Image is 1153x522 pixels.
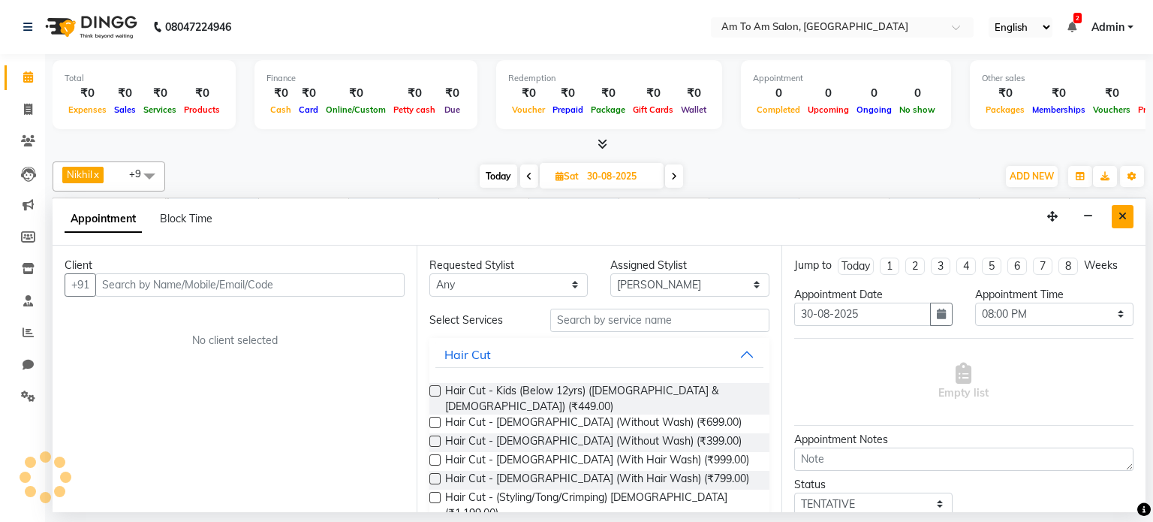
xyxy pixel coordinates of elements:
div: Assigned Stylist [610,258,769,273]
div: ₹0 [180,85,224,102]
div: ₹0 [295,85,322,102]
span: Hair Cut - Kids (Below 12yrs) ([DEMOGRAPHIC_DATA] & [DEMOGRAPHIC_DATA]) (₹449.00) [445,383,757,415]
span: Block Time [160,212,212,225]
span: Ongoing [853,104,896,115]
li: 6 [1007,258,1027,275]
span: Upcoming [804,104,853,115]
div: Appointment Time [975,287,1133,303]
span: Due [441,104,464,115]
div: Appointment Date [794,287,953,303]
button: ADD NEW [1006,166,1058,187]
div: Jump to [794,258,832,273]
div: Appointment [753,72,939,85]
div: ₹0 [322,85,390,102]
div: ₹0 [982,85,1028,102]
button: +91 [65,273,96,297]
button: Hair Cut [435,341,763,368]
div: ₹0 [508,85,549,102]
div: Status [794,477,953,493]
div: Select Services [418,312,539,328]
input: Search by service name [550,309,769,332]
div: 0 [753,85,804,102]
div: ₹0 [549,85,587,102]
div: ₹0 [140,85,180,102]
span: Memberships [1028,104,1089,115]
div: 0 [804,85,853,102]
div: 0 [853,85,896,102]
div: ₹0 [1089,85,1134,102]
input: yyyy-mm-dd [794,303,931,326]
span: ADD NEW [1010,170,1054,182]
span: Sales [110,104,140,115]
a: 2 [1067,20,1076,34]
div: ₹0 [1028,85,1089,102]
span: Appointment [65,206,142,233]
span: Nikhil [67,168,92,180]
div: ₹0 [65,85,110,102]
span: Today [480,164,517,188]
span: Hair Cut - [DEMOGRAPHIC_DATA] (With Hair Wash) (₹999.00) [445,452,749,471]
div: Client [65,258,405,273]
span: Packages [982,104,1028,115]
span: Hair Cut - (Styling/Tong/Crimping) [DEMOGRAPHIC_DATA] (₹1,199.00) [445,490,757,521]
span: Hair Cut - [DEMOGRAPHIC_DATA] (Without Wash) (₹699.00) [445,415,742,433]
b: 08047224946 [165,6,231,48]
span: Hair Cut - [DEMOGRAPHIC_DATA] (Without Wash) (₹399.00) [445,433,742,452]
span: Wallet [677,104,710,115]
div: ₹0 [677,85,710,102]
li: 3 [931,258,950,275]
div: Total [65,72,224,85]
span: Online/Custom [322,104,390,115]
div: ₹0 [390,85,439,102]
img: logo [38,6,141,48]
span: Completed [753,104,804,115]
span: Voucher [508,104,549,115]
span: Services [140,104,180,115]
span: Vouchers [1089,104,1134,115]
span: Sat [552,170,583,182]
span: Hair Cut - [DEMOGRAPHIC_DATA] (With Hair Wash) (₹799.00) [445,471,749,490]
span: Products [180,104,224,115]
span: Cash [266,104,295,115]
div: 0 [896,85,939,102]
div: Today [841,258,870,274]
div: ₹0 [266,85,295,102]
span: Expenses [65,104,110,115]
li: 5 [982,258,1001,275]
li: 7 [1033,258,1052,275]
div: Appointment Notes [794,432,1133,448]
div: ₹0 [587,85,629,102]
button: Close [1112,205,1133,228]
span: +9 [129,167,152,180]
span: Petty cash [390,104,439,115]
div: Finance [266,72,465,85]
div: No client selected [101,333,369,349]
div: ₹0 [629,85,677,102]
div: Hair Cut [444,345,491,364]
span: Admin [1091,20,1124,35]
span: 2 [1073,13,1082,23]
span: Package [587,104,629,115]
input: Search by Name/Mobile/Email/Code [95,273,405,297]
span: No show [896,104,939,115]
li: 2 [905,258,925,275]
input: 2025-08-30 [583,165,658,188]
span: Gift Cards [629,104,677,115]
span: Card [295,104,322,115]
li: 8 [1058,258,1078,275]
div: ₹0 [439,85,465,102]
span: Empty list [938,363,989,401]
div: ₹0 [110,85,140,102]
li: 4 [956,258,976,275]
span: Prepaid [549,104,587,115]
a: x [92,168,99,180]
div: Weeks [1084,258,1118,273]
div: Redemption [508,72,710,85]
div: Requested Stylist [429,258,588,273]
li: 1 [880,258,899,275]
